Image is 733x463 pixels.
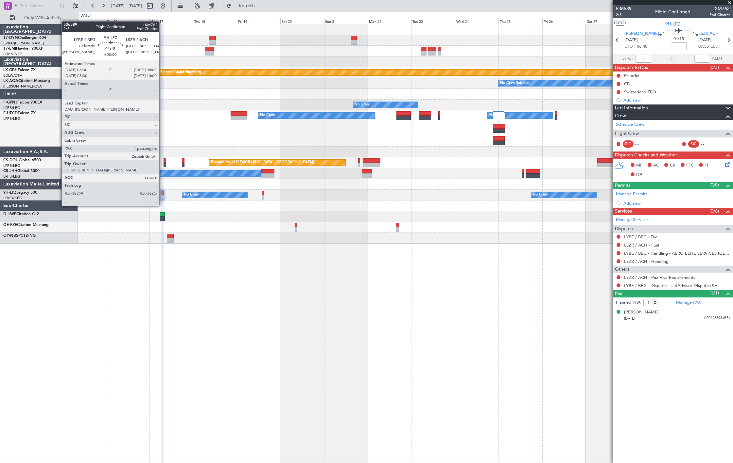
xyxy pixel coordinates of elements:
[3,116,20,121] a: LFPB/LBG
[184,190,199,200] div: No Crew
[20,1,58,11] input: Trip Number
[623,140,634,148] div: PIC
[673,36,684,42] span: 01:15
[655,9,690,16] div: Flight Confirmed
[676,299,701,306] a: Manage PAX
[237,18,280,24] div: Fri 19
[624,259,669,264] a: LSZR / ACH - Handling
[624,73,639,78] div: Prebrief
[615,64,648,72] span: Dispatch To-Dos
[637,43,647,50] span: 06:40
[3,101,17,104] span: F-GPNJ
[624,275,695,280] a: LSZR / ACH - Pax Visa Requirements
[193,18,236,24] div: Thu 18
[616,217,649,223] a: Manage Services
[160,68,201,77] div: Planned Maint Nurnberg
[3,79,50,83] a: LX-AOACitation Mustang
[686,162,694,169] span: FFC
[705,162,709,169] span: FP
[111,3,142,9] span: [DATE] - [DATE]
[624,309,659,316] div: [PERSON_NAME]
[688,140,699,148] div: SIC
[3,68,18,72] span: LX-GBH
[704,315,730,321] span: K00428898 (PP)
[3,47,16,51] span: T7-EMI
[3,234,36,238] a: OY-NBSPC12/NG
[120,158,223,168] div: Planned Maint [GEOGRAPHIC_DATA] ([GEOGRAPHIC_DATA])
[701,141,715,147] div: - -
[260,111,275,120] div: No Crew
[533,190,548,200] div: No Crew
[666,21,680,27] span: 9H-LPZ
[709,208,719,215] span: (0/6)
[79,13,91,19] div: [DATE]
[670,162,675,169] span: CR
[324,18,368,24] div: Sun 21
[3,212,16,216] span: D-ILWP
[623,56,634,62] span: ATOT
[3,47,43,51] a: T7-EMIHawker 900XP
[624,89,656,95] div: Switzerland FBO
[3,169,40,173] a: CS-JHHGlobal 6000
[709,12,730,18] span: Pref Charter
[223,1,263,11] button: Refresh
[542,18,586,24] div: Fri 26
[636,55,651,63] input: --:--
[149,18,193,24] div: Wed 17
[455,18,498,24] div: Wed 24
[280,18,324,24] div: Sat 20
[3,223,49,227] a: OE-FZECitation Mustang
[17,16,69,20] span: Only With Activity
[3,36,18,40] span: T7-DYN
[615,182,630,189] span: Permits
[615,266,629,273] span: Others
[615,225,633,233] span: Dispatch
[3,191,16,195] span: 9H-LPZ
[653,162,659,169] span: AC
[624,81,630,87] div: CB
[623,97,730,103] div: Add new
[211,158,314,168] div: Planned Maint [GEOGRAPHIC_DATA] ([GEOGRAPHIC_DATA])
[636,162,642,169] span: MF
[498,18,542,24] div: Thu 25
[616,5,632,12] span: 536589
[616,121,644,128] a: Schedule Crew
[709,290,719,296] span: (1/1)
[709,5,730,12] span: LXM762
[616,12,632,18] span: 2/3
[624,242,659,248] a: LSZR / ACH - Fuel
[3,101,42,104] a: F-GPNJFalcon 900EX
[3,196,22,200] a: LFMD/CEQ
[698,31,719,37] span: LSZR ACH
[3,169,17,173] span: CS-JHH
[624,234,658,240] a: LYBE / BEG - Fuel
[368,18,411,24] div: Mon 22
[3,163,20,168] a: LFPB/LBG
[3,223,17,227] span: OE-FZE
[616,299,640,306] label: Planned PAX
[106,18,149,24] div: Tue 16
[586,18,629,24] div: Sat 27
[3,158,19,162] span: CS-DOU
[3,36,46,40] a: T7-DYNChallenger 604
[3,234,18,238] span: OY-NBS
[489,111,504,120] div: No Crew
[709,64,719,71] span: (0/3)
[615,208,632,215] span: Services
[712,56,723,62] span: ALDT
[624,31,659,37] span: [PERSON_NAME]
[411,18,455,24] div: Tue 23
[614,20,626,26] button: UTC
[624,316,635,321] span: [DATE]
[3,105,20,110] a: LFPB/LBG
[3,68,36,72] a: LX-GBHFalcon 7X
[3,52,23,56] a: LFMN/NCE
[355,100,370,110] div: No Crew
[636,172,642,178] span: DP
[615,104,648,112] span: Leg Information
[3,41,44,46] a: EVRA/[PERSON_NAME]
[500,78,531,88] div: No Crew Sabadell
[62,18,106,24] div: Mon 15
[3,111,18,115] span: F-HECD
[3,111,36,115] a: F-HECDFalcon 7X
